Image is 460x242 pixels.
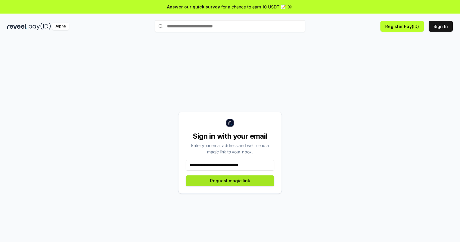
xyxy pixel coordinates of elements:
button: Request magic link [186,175,274,186]
img: reveel_dark [7,23,27,30]
span: for a chance to earn 10 USDT 📝 [221,4,286,10]
div: Enter your email address and we’ll send a magic link to your inbox. [186,142,274,155]
img: logo_small [226,119,234,127]
div: Sign in with your email [186,131,274,141]
img: pay_id [29,23,51,30]
button: Register Pay(ID) [380,21,424,32]
div: Alpha [52,23,69,30]
button: Sign In [429,21,453,32]
span: Answer our quick survey [167,4,220,10]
